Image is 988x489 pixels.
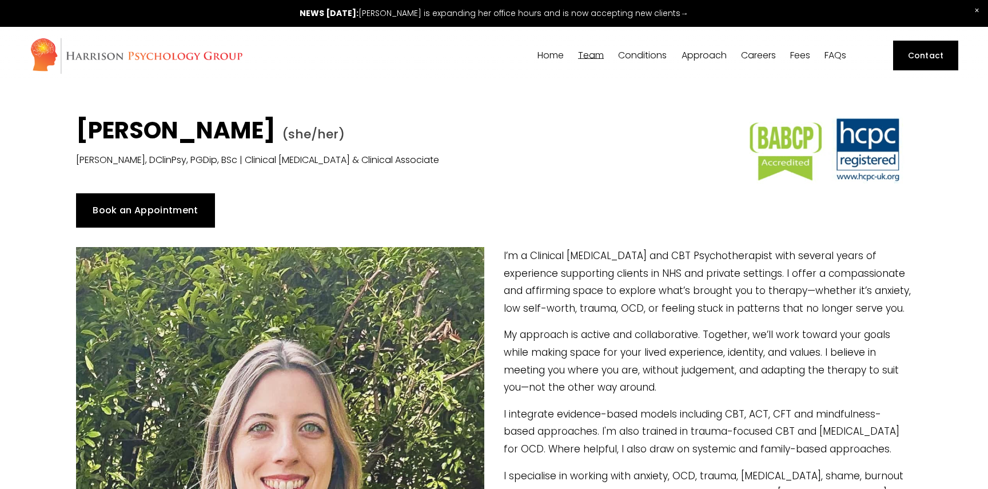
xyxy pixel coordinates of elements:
[893,41,958,70] a: Contact
[682,51,727,60] span: Approach
[76,152,698,169] p: [PERSON_NAME], DClinPsy, PGDip, BSc | Clinical [MEDICAL_DATA] & Clinical Associate
[30,37,243,74] img: Harrison Psychology Group
[741,50,776,61] a: Careers
[618,51,667,60] span: Conditions
[682,50,727,61] a: folder dropdown
[578,50,604,61] a: folder dropdown
[537,50,564,61] a: Home
[824,50,846,61] a: FAQs
[76,326,912,396] p: My approach is active and collaborative. Together, we’ll work toward your goals while making spac...
[282,125,345,143] span: (she/her)
[790,50,810,61] a: Fees
[76,405,912,458] p: I integrate evidence-based models including CBT, ACT, CFT and mindfulness-based approaches. I'm a...
[578,51,604,60] span: Team
[76,193,215,228] a: Book an Appointment
[618,50,667,61] a: folder dropdown
[76,247,912,317] p: I’m a Clinical [MEDICAL_DATA] and CBT Psychotherapist with several years of experience supporting...
[76,114,276,146] strong: [PERSON_NAME]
